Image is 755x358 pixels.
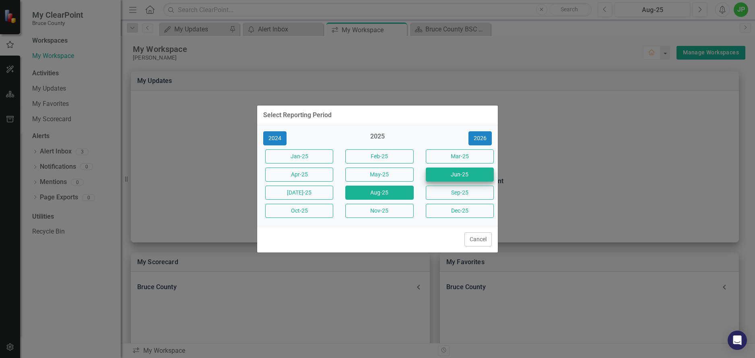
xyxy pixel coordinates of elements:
[265,186,333,200] button: [DATE]-25
[345,149,413,163] button: Feb-25
[426,186,494,200] button: Sep-25
[345,168,413,182] button: May-25
[464,232,492,246] button: Cancel
[345,186,413,200] button: Aug-25
[263,112,332,119] div: Select Reporting Period
[468,131,492,145] button: 2026
[263,131,287,145] button: 2024
[426,149,494,163] button: Mar-25
[426,204,494,218] button: Dec-25
[265,149,333,163] button: Jan-25
[343,132,411,145] div: 2025
[265,168,333,182] button: Apr-25
[728,331,747,350] div: Open Intercom Messenger
[265,204,333,218] button: Oct-25
[345,204,413,218] button: Nov-25
[426,168,494,182] button: Jun-25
